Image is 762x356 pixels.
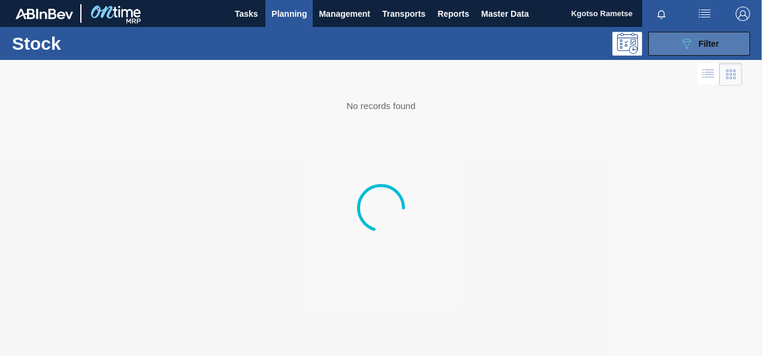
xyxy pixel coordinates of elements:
button: Filter [648,32,750,56]
span: Management [319,7,370,21]
span: Tasks [233,7,259,21]
div: Programming: no user selected [612,32,642,56]
span: Master Data [481,7,528,21]
span: Transports [382,7,425,21]
img: userActions [697,7,712,21]
img: TNhmsLtSVTkK8tSr43FrP2fwEKptu5GPRR3wAAAABJRU5ErkJggg== [16,8,73,19]
span: Filter [698,39,719,49]
span: Planning [271,7,307,21]
button: Notifications [642,5,681,22]
h1: Stock [12,37,177,50]
span: Reports [437,7,469,21]
img: Logout [736,7,750,21]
